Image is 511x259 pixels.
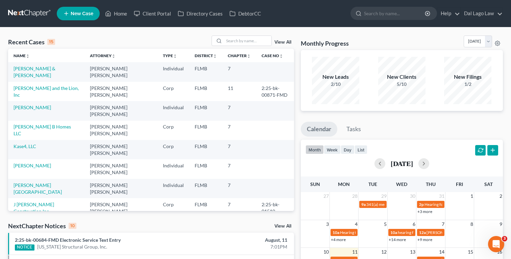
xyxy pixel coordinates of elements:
[222,159,256,179] td: 7
[213,54,217,58] i: unfold_more
[84,101,157,120] td: [PERSON_NAME] [PERSON_NAME]
[312,81,359,88] div: 2/10
[424,202,445,207] span: Hearing for
[381,192,387,200] span: 29
[484,181,493,187] span: Sat
[247,54,251,58] i: unfold_more
[461,7,503,20] a: Dal Lago Law
[14,163,51,168] a: [PERSON_NAME]
[228,53,251,58] a: Chapterunfold_more
[224,36,271,46] input: Search by name...
[426,181,436,187] span: Thu
[301,39,349,47] h3: Monthly Progress
[354,220,358,228] span: 4
[441,220,445,228] span: 7
[189,140,222,159] td: FLMB
[470,220,474,228] span: 8
[222,62,256,81] td: 7
[355,145,367,154] button: list
[84,82,157,101] td: [PERSON_NAME] [PERSON_NAME]
[361,202,366,207] span: 9a
[256,198,294,217] td: 2:25-bk-01510
[444,81,491,88] div: 1/2
[195,53,217,58] a: Districtunfold_more
[84,121,157,140] td: [PERSON_NAME] [PERSON_NAME]
[14,202,54,214] a: J [PERSON_NAME] Construction Inc.
[157,179,189,198] td: Individual
[341,145,355,154] button: day
[488,236,504,252] iframe: Intercom live chat
[333,230,339,235] span: 10a
[47,39,55,45] div: 15
[502,236,507,241] span: 3
[470,192,474,200] span: 1
[331,237,346,242] a: +4 more
[378,81,425,88] div: 5/10
[69,223,76,229] div: 10
[90,53,116,58] a: Attorneyunfold_more
[368,181,377,187] span: Tue
[26,54,30,58] i: unfold_more
[409,192,416,200] span: 30
[364,7,426,20] input: Search by name...
[8,38,55,46] div: Recent Cases
[189,159,222,179] td: FLMB
[324,145,341,154] button: week
[389,237,406,242] a: +14 more
[419,202,424,207] span: 2p
[438,192,445,200] span: 31
[437,7,460,20] a: Help
[102,7,130,20] a: Home
[262,53,283,58] a: Case Nounfold_more
[378,73,425,81] div: New Clients
[189,179,222,198] td: FLMB
[412,220,416,228] span: 6
[189,121,222,140] td: FLMB
[391,160,413,167] h2: [DATE]
[222,101,256,120] td: 7
[381,248,387,256] span: 12
[325,220,330,228] span: 3
[340,230,360,235] span: Hearing for
[84,198,157,217] td: [PERSON_NAME] [PERSON_NAME]
[444,73,491,81] div: New Filings
[222,198,256,217] td: 7
[189,82,222,101] td: FLMB
[419,230,426,235] span: 12a
[456,181,463,187] span: Fri
[71,11,93,16] span: New Case
[499,220,503,228] span: 9
[274,40,291,45] a: View All
[417,237,432,242] a: +9 more
[84,62,157,81] td: [PERSON_NAME] [PERSON_NAME]
[467,248,474,256] span: 15
[323,248,330,256] span: 10
[499,192,503,200] span: 2
[14,104,51,110] a: [PERSON_NAME]
[438,248,445,256] span: 14
[189,62,222,81] td: FLMB
[157,198,189,217] td: Corp
[189,198,222,217] td: FLMB
[15,244,34,251] div: NOTICE
[14,85,79,98] a: [PERSON_NAME] and the Lion, Inc
[274,224,291,229] a: View All
[8,222,76,230] div: NextChapter Notices
[312,73,359,81] div: New Leads
[417,209,432,214] a: +3 more
[256,82,294,101] td: 2:25-bk-00871-FMD
[340,122,367,137] a: Tasks
[15,237,121,243] a: 2:25-bk-00684-FMD Electronic Service Text Entry
[351,248,358,256] span: 11
[157,121,189,140] td: Corp
[14,182,62,195] a: [PERSON_NAME][GEOGRAPHIC_DATA]
[338,181,350,187] span: Mon
[163,53,177,58] a: Typeunfold_more
[306,145,324,154] button: month
[84,140,157,159] td: [PERSON_NAME] [PERSON_NAME]
[301,122,337,137] a: Calendar
[37,243,107,250] a: [US_STATE] Structural Group, Inc.
[14,124,71,136] a: [PERSON_NAME] B Homes LLC
[366,202,399,207] span: 341(a) meeting for
[390,230,397,235] span: 10a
